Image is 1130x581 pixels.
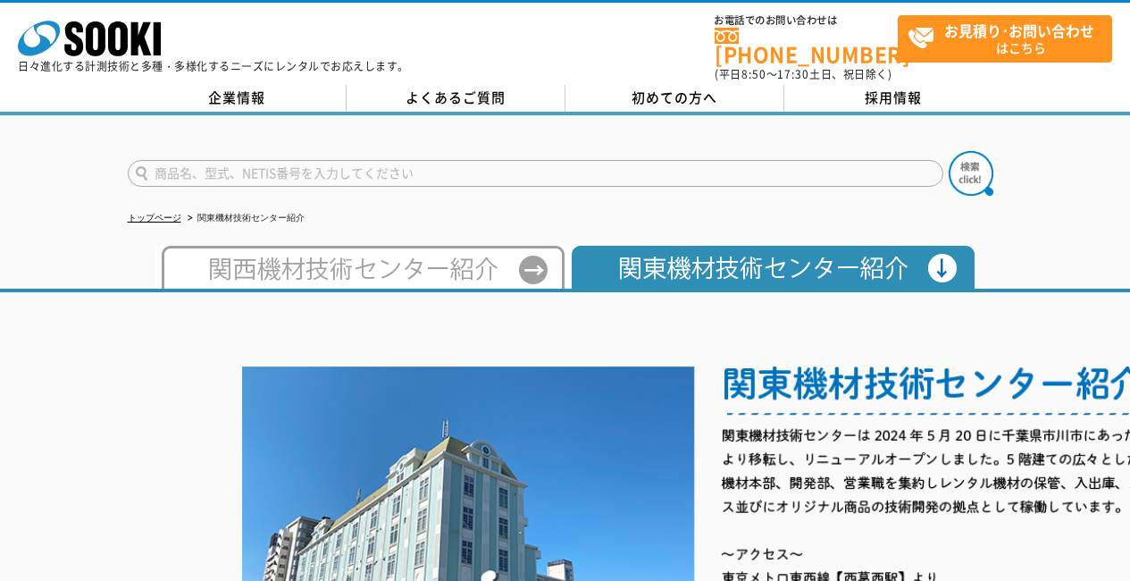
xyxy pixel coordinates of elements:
[949,151,993,196] img: btn_search.png
[565,272,975,285] a: 関東機材技術センター紹介
[715,66,891,82] span: (平日 ～ 土日、祝日除く)
[565,246,975,289] img: 関東機材技術センター紹介
[128,213,181,223] a: トップページ
[632,88,717,107] span: 初めての方へ
[565,85,784,112] a: 初めての方へ
[898,15,1112,63] a: お見積り･お問い合わせはこちら
[128,85,347,112] a: 企業情報
[741,66,766,82] span: 8:50
[944,20,1094,41] strong: お見積り･お問い合わせ
[715,15,898,26] span: お電話でのお問い合わせは
[155,272,565,285] a: 西日本テクニカルセンター紹介
[155,246,565,289] img: 西日本テクニカルセンター紹介
[777,66,809,82] span: 17:30
[784,85,1003,112] a: 採用情報
[128,160,943,187] input: 商品名、型式、NETIS番号を入力してください
[715,28,898,64] a: [PHONE_NUMBER]
[18,61,409,72] p: 日々進化する計測技術と多種・多様化するニーズにレンタルでお応えします。
[908,16,1111,61] span: はこちら
[347,85,565,112] a: よくあるご質問
[184,209,305,228] li: 関東機材技術センター紹介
